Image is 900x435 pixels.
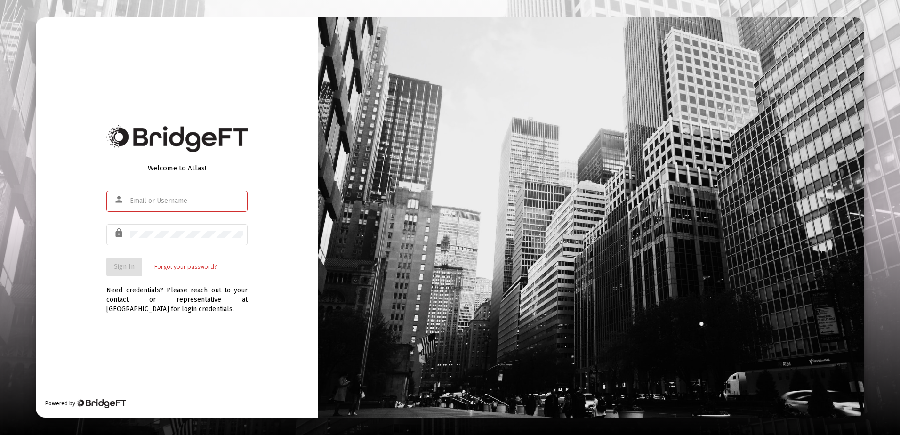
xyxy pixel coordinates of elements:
[106,163,248,173] div: Welcome to Atlas!
[106,276,248,314] div: Need credentials? Please reach out to your contact or representative at [GEOGRAPHIC_DATA] for log...
[130,197,243,205] input: Email or Username
[106,125,248,152] img: Bridge Financial Technology Logo
[114,227,125,239] mat-icon: lock
[76,399,126,408] img: Bridge Financial Technology Logo
[106,258,142,276] button: Sign In
[114,194,125,205] mat-icon: person
[154,262,217,272] a: Forgot your password?
[45,399,126,408] div: Powered by
[114,263,135,271] span: Sign In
